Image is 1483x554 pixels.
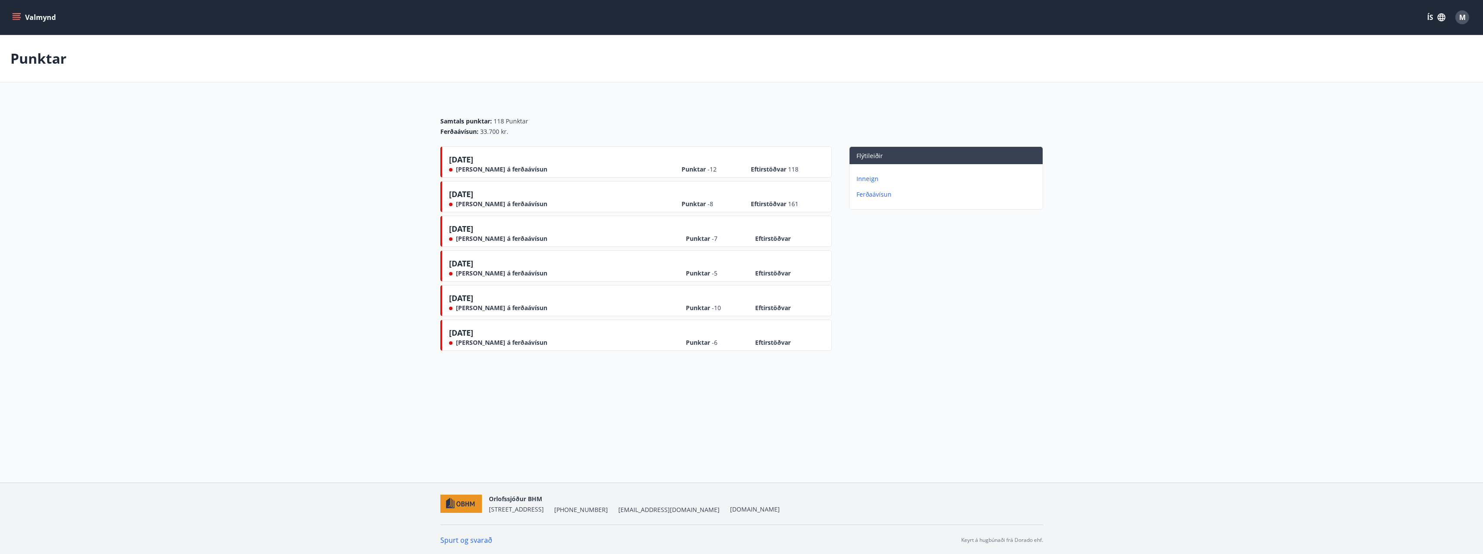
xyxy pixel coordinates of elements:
[961,536,1043,544] p: Keyrt á hugbúnaði frá Dorado ehf.
[618,505,720,514] span: [EMAIL_ADDRESS][DOMAIN_NAME]
[480,127,508,136] span: 33.700 kr.
[1459,13,1466,22] span: M
[712,304,721,312] span: -10
[10,49,67,68] p: Punktar
[456,304,547,312] span: [PERSON_NAME] á ferðaávísun
[751,200,798,208] span: Eftirstöðvar
[440,535,492,545] a: Spurt og svarað
[440,495,482,513] img: c7HIBRK87IHNqKbXD1qOiSZFdQtg2UzkX3TnRQ1O.png
[856,175,1039,183] p: Inneign
[449,224,473,237] span: [DATE]
[755,338,798,347] span: Eftirstöðvar
[755,269,798,278] span: Eftirstöðvar
[755,304,798,312] span: Eftirstöðvar
[440,117,492,126] span: Samtals punktar :
[440,127,478,136] span: Ferðaávísun :
[708,165,717,173] span: -12
[712,269,717,277] span: -5
[856,190,1039,199] p: Ferðaávísun
[456,200,547,208] span: [PERSON_NAME] á ferðaávísun
[686,304,729,312] span: Punktar
[1452,7,1473,28] button: M
[856,152,883,160] span: Flýtileiðir
[788,165,798,173] span: 118
[751,165,798,174] span: Eftirstöðvar
[449,258,473,272] span: [DATE]
[788,200,798,208] span: 161
[712,338,717,347] span: -6
[682,165,725,174] span: Punktar
[755,234,798,243] span: Eftirstöðvar
[489,495,542,503] span: Orlofssjóður BHM
[708,200,713,208] span: -8
[456,165,547,174] span: [PERSON_NAME] á ferðaávísun
[456,338,547,347] span: [PERSON_NAME] á ferðaávísun
[494,117,528,126] span: 118 Punktar
[554,505,608,514] span: [PHONE_NUMBER]
[449,189,473,203] span: [DATE]
[456,234,547,243] span: [PERSON_NAME] á ferðaávísun
[686,234,729,243] span: Punktar
[712,234,717,243] span: -7
[686,338,729,347] span: Punktar
[489,505,544,513] span: [STREET_ADDRESS]
[449,327,473,341] span: [DATE]
[449,154,473,168] span: [DATE]
[1422,10,1450,25] button: ÍS
[686,269,729,278] span: Punktar
[449,293,473,307] span: [DATE]
[682,200,725,208] span: Punktar
[456,269,547,278] span: [PERSON_NAME] á ferðaávísun
[10,10,59,25] button: menu
[730,505,780,513] a: [DOMAIN_NAME]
